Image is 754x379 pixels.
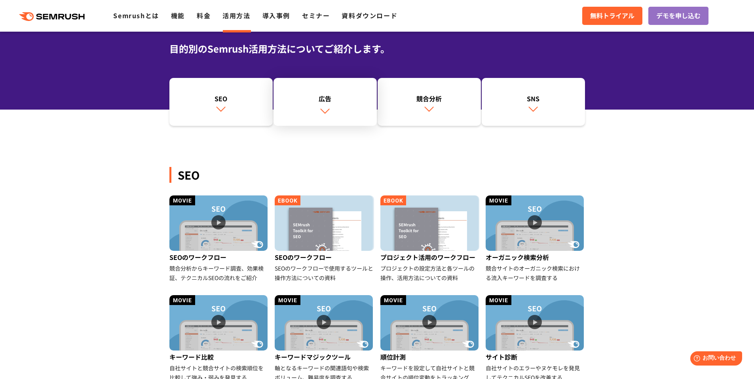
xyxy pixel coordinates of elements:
[380,263,480,282] div: プロジェクトの設定方法と各ツールの操作、活用方法についての資料
[380,251,480,263] div: プロジェクト活用のワークフロー
[169,195,269,282] a: SEOのワークフロー 競合分析からキーワード調査、効果検証、テクニカルSEOの流れをご紹介
[302,11,330,20] a: セミナー
[169,351,269,363] div: キーワード比較
[173,94,269,103] div: SEO
[277,94,373,103] div: 広告
[378,78,481,126] a: 競合分析
[656,11,701,21] span: デモを申し込む
[262,11,290,20] a: 導入事例
[113,11,159,20] a: Semrushとは
[486,195,585,282] a: オーガニック検索分析 競合サイトのオーガニック検索における流入キーワードを調査する
[486,263,585,282] div: 競合サイトのオーガニック検索における流入キーワードを調査する
[275,351,374,363] div: キーワードマジックツール
[275,263,374,282] div: SEOのワークフローで使用するツールと操作方法についての資料
[486,94,581,103] div: SNS
[582,7,642,25] a: 無料トライアル
[171,11,185,20] a: 機能
[684,348,745,370] iframe: Help widget launcher
[486,351,585,363] div: サイト診断
[273,78,377,126] a: 広告
[275,195,374,282] a: SEOのワークフロー SEOのワークフローで使用するツールと操作方法についての資料
[222,11,250,20] a: 活用方法
[169,251,269,263] div: SEOのワークフロー
[382,94,477,103] div: 競合分析
[169,78,273,126] a: SEO
[486,251,585,263] div: オーガニック検索分析
[380,195,480,282] a: プロジェクト活用のワークフロー プロジェクトの設定方法と各ツールの操作、活用方法についての資料
[275,251,374,263] div: SEOのワークフロー
[648,7,708,25] a: デモを申し込む
[169,42,585,56] div: 目的別のSemrush活用方法についてご紹介します。
[169,263,269,282] div: 競合分析からキーワード調査、効果検証、テクニカルSEOの流れをご紹介
[590,11,634,21] span: 無料トライアル
[380,351,480,363] div: 順位計測
[342,11,397,20] a: 資料ダウンロード
[482,78,585,126] a: SNS
[169,167,585,183] div: SEO
[197,11,211,20] a: 料金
